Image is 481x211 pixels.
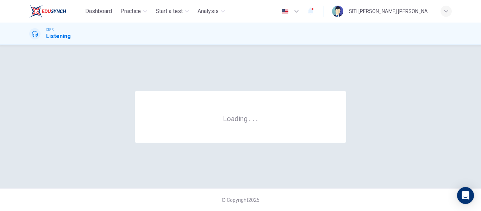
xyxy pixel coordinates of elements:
button: Start a test [153,5,192,18]
h6: Loading [223,114,258,123]
img: EduSynch logo [29,4,66,18]
div: SITI [PERSON_NAME] [PERSON_NAME] [349,7,432,15]
a: EduSynch logo [29,4,82,18]
button: Practice [118,5,150,18]
h6: . [252,112,255,124]
h1: Listening [46,32,71,41]
div: Open Intercom Messenger [457,187,474,204]
span: Dashboard [85,7,112,15]
img: Profile picture [332,6,343,17]
button: Dashboard [82,5,115,18]
span: Start a test [156,7,183,15]
span: Analysis [198,7,219,15]
span: Practice [120,7,141,15]
span: © Copyright 2025 [221,197,260,203]
h6: . [249,112,251,124]
img: en [281,9,289,14]
h6: . [256,112,258,124]
button: Analysis [195,5,228,18]
span: CEFR [46,27,54,32]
